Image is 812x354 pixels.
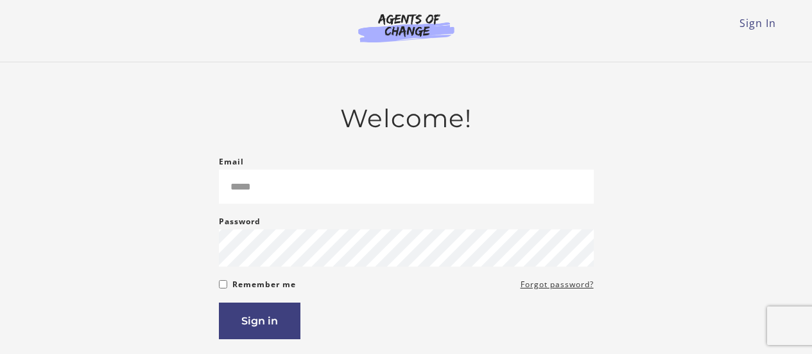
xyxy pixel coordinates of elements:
label: Remember me [232,277,296,292]
a: Sign In [739,16,776,30]
h2: Welcome! [219,103,594,134]
button: Sign in [219,303,300,339]
a: Forgot password? [521,277,594,292]
img: Agents of Change Logo [345,13,468,42]
label: Email [219,154,244,170]
label: Password [219,214,261,229]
